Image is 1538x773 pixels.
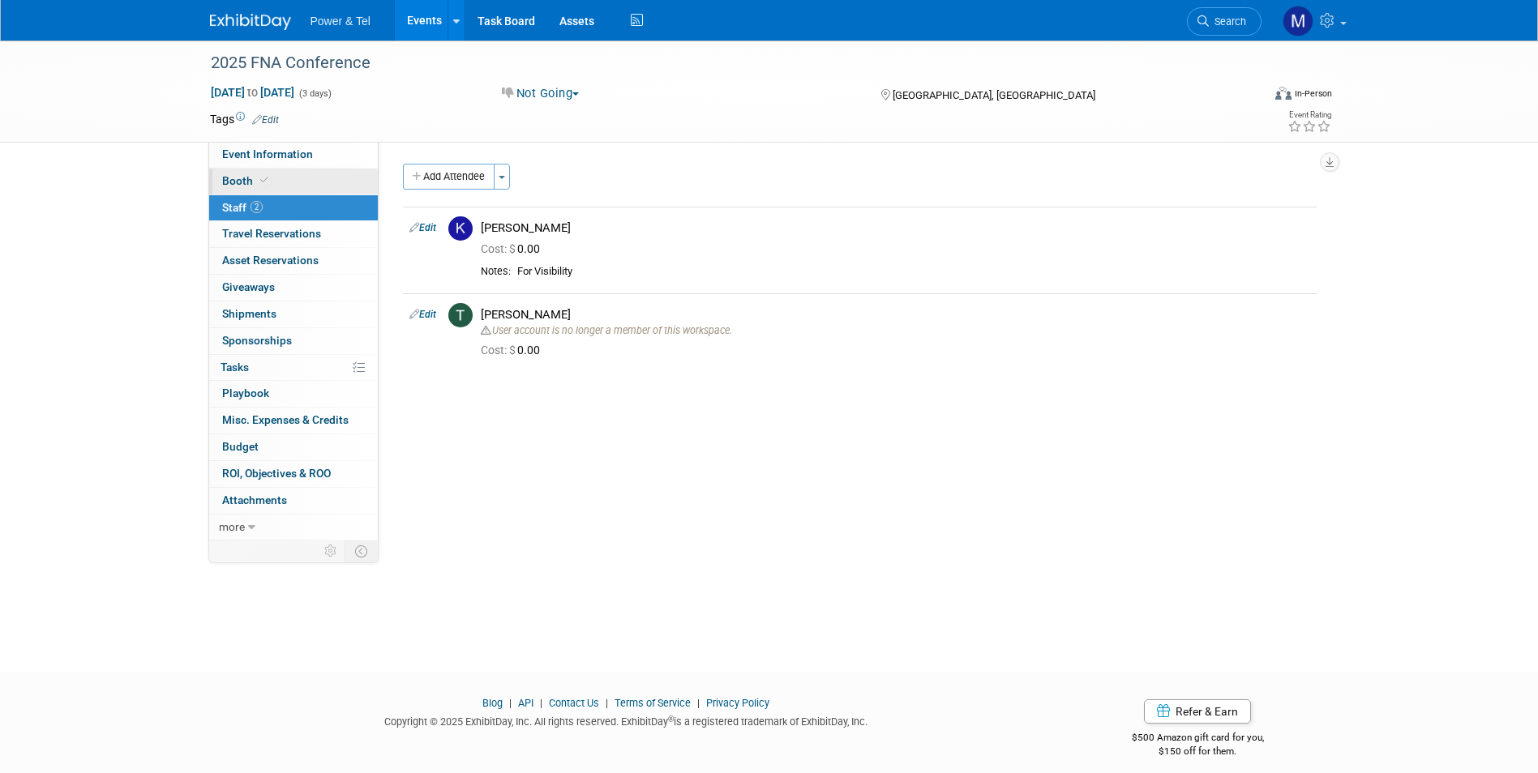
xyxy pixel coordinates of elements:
span: Giveaways [222,280,275,293]
img: ExhibitDay [210,14,291,30]
span: Asset Reservations [222,254,319,267]
span: ROI, Objectives & ROO [222,467,331,480]
div: Notes: [481,265,511,278]
a: Tasks [209,355,378,381]
a: Edit [252,114,279,126]
span: Staff [222,201,263,214]
a: Attachments [209,488,378,514]
a: more [209,515,378,540]
span: Budget [222,440,259,453]
div: $500 Amazon gift card for you, [1067,720,1329,758]
a: Giveaways [209,275,378,301]
span: Power & Tel [311,15,371,28]
td: Personalize Event Tab Strip [317,540,345,562]
div: [PERSON_NAME] [481,307,1310,322]
span: | [602,697,612,709]
span: Event Information [222,147,313,160]
span: Misc. Expenses & Credits [222,413,349,426]
span: Attachments [222,493,287,506]
div: User account is no longer a member of this workspace. [481,322,1310,337]
div: Copyright © 2025 ExhibitDay, Inc. All rights reserved. ExhibitDay is a registered trademark of Ex... [210,711,1043,729]
span: 0.00 [481,344,546,357]
span: to [245,86,260,99]
a: Refer & Earn [1144,699,1251,724]
a: Booth [209,169,378,194]
a: Edit [409,309,436,320]
div: $150 off for them. [1067,745,1329,758]
a: Travel Reservations [209,221,378,247]
span: Sponsorships [222,334,292,347]
img: K.jpg [448,216,473,241]
span: 2 [251,201,263,213]
div: Event Rating [1287,111,1331,119]
div: In-Person [1294,88,1332,100]
span: Search [1209,15,1246,28]
span: [DATE] [DATE] [210,85,295,100]
span: Playbook [222,386,269,399]
a: Budget [209,434,378,460]
span: | [693,697,704,709]
span: 0.00 [481,242,546,255]
div: For Visibility [517,265,1310,279]
img: Madalyn Bobbitt [1283,6,1313,36]
span: [GEOGRAPHIC_DATA], [GEOGRAPHIC_DATA] [893,89,1095,101]
a: Asset Reservations [209,248,378,274]
div: [PERSON_NAME] [481,220,1310,236]
td: Toggle Event Tabs [345,540,378,562]
sup: ® [668,715,674,724]
span: Shipments [222,307,276,320]
img: Format-Inperson.png [1275,87,1292,100]
span: Travel Reservations [222,227,321,240]
a: Staff2 [209,195,378,221]
span: more [219,520,245,533]
a: ROI, Objectives & ROO [209,461,378,487]
a: Blog [482,697,503,709]
img: T.jpg [448,303,473,327]
span: Booth [222,174,272,187]
a: Event Information [209,142,378,168]
td: Tags [210,111,279,127]
span: | [505,697,516,709]
a: API [518,697,533,709]
a: Playbook [209,381,378,407]
a: Search [1187,7,1262,36]
a: Terms of Service [615,697,691,709]
a: Edit [409,222,436,233]
a: Shipments [209,301,378,327]
div: 2025 FNA Conference [205,49,1237,78]
span: Cost: $ [481,344,517,357]
a: Sponsorships [209,328,378,354]
span: | [536,697,546,709]
button: Not Going [496,85,585,102]
a: Misc. Expenses & Credits [209,408,378,433]
i: Booth reservation complete [260,176,268,185]
span: (3 days) [298,88,332,99]
button: Add Attendee [403,164,495,190]
div: Event Format [1166,84,1333,109]
a: Contact Us [549,697,599,709]
span: Cost: $ [481,242,517,255]
span: Tasks [221,361,249,374]
a: Privacy Policy [706,697,769,709]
